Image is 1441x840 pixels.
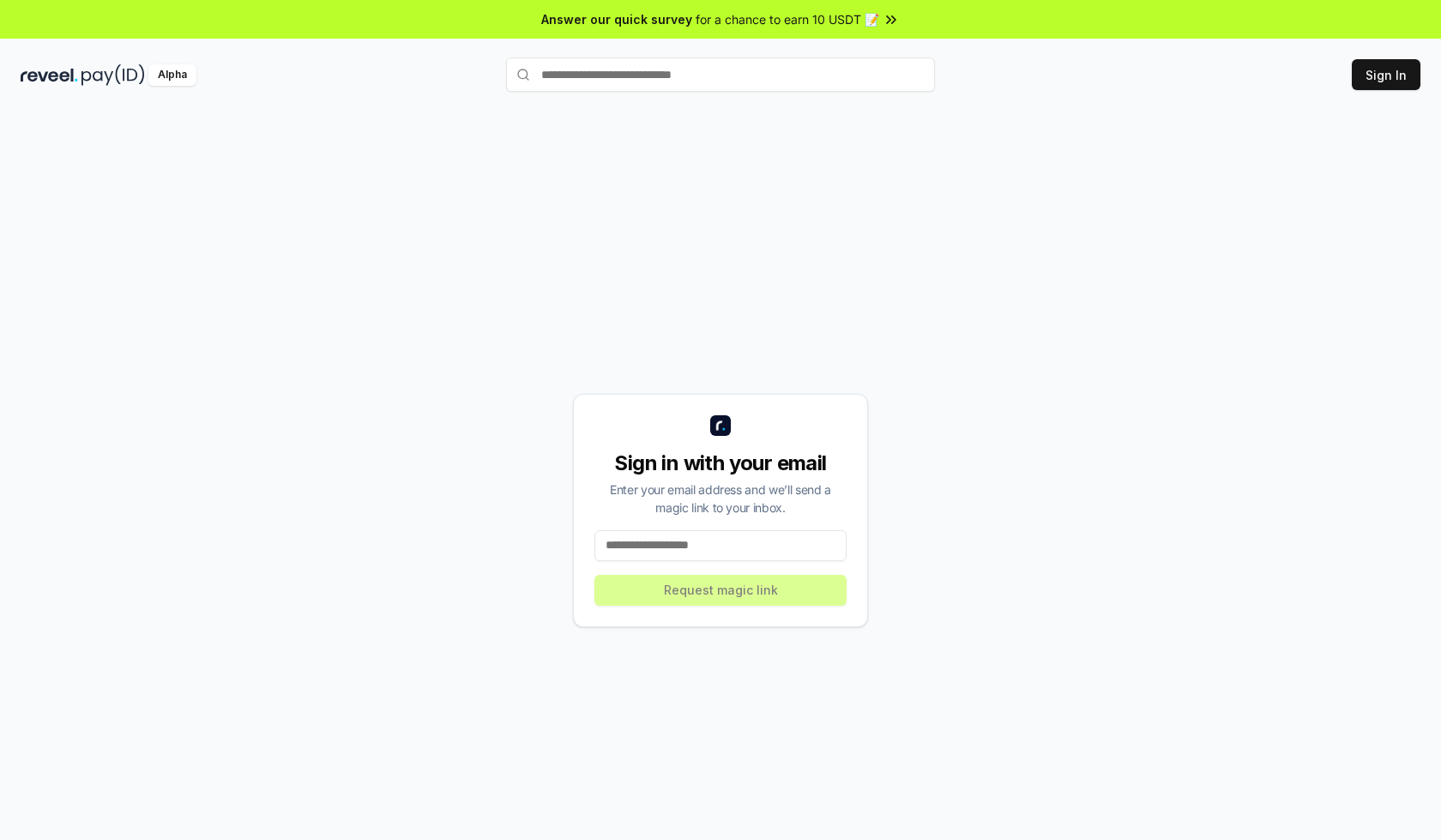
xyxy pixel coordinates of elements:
[594,450,847,477] div: Sign in with your email
[696,10,879,28] span: for a chance to earn 10 USDT 📝
[21,64,78,86] img: reveel_dark
[81,64,145,86] img: pay_id
[1352,59,1420,90] button: Sign In
[594,480,847,517] div: Enter your email address and we’ll send a magic link to your inbox.
[541,10,692,28] span: Answer our quick survey
[148,64,196,86] div: Alpha
[710,415,731,436] img: logo_small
